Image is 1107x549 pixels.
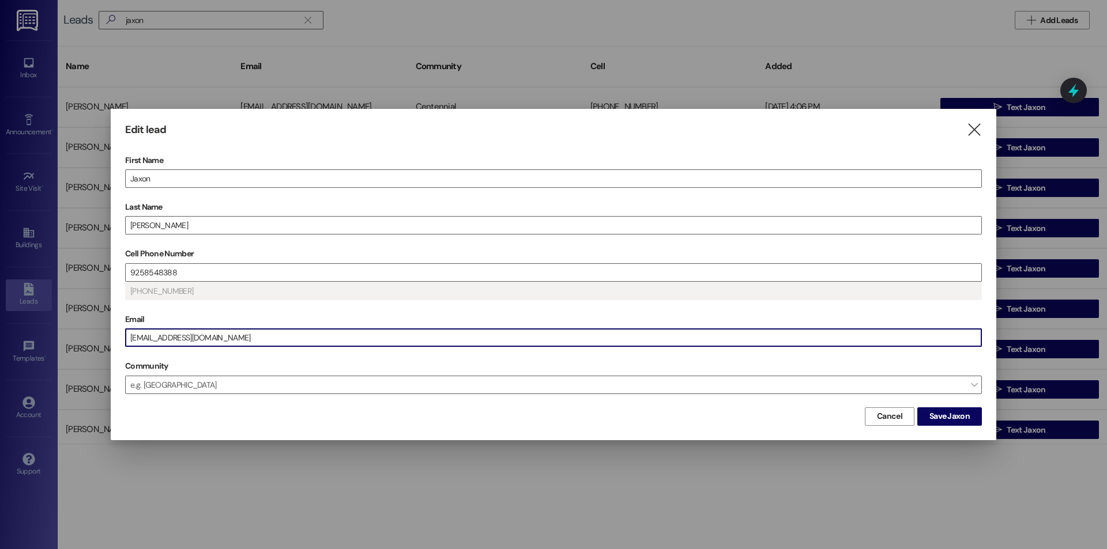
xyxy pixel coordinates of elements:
input: e.g. Alex [126,170,981,187]
i:  [966,124,982,136]
span: Cancel [877,410,902,422]
label: Email [125,311,982,328]
span: e.g. [GEOGRAPHIC_DATA] [125,376,982,394]
label: First Name [125,152,982,169]
input: e.g. alex@gmail.com [126,329,981,346]
label: Community [125,357,168,375]
label: Cell Phone Number [125,245,982,263]
h3: Edit lead [125,123,166,137]
span: Save Jaxon [929,410,970,422]
label: Last Name [125,198,982,216]
button: Cancel [865,407,914,426]
button: Save Jaxon [917,407,982,426]
input: e.g. Smith [126,217,981,234]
